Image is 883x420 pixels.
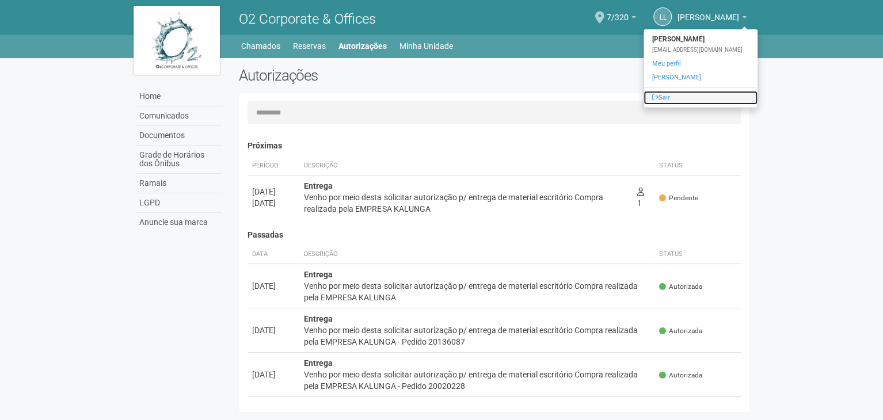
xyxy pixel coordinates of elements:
div: [DATE] [252,369,295,380]
a: Anuncie sua marca [136,213,222,232]
div: Venho por meio desta solicitar autorização p/ entrega de material escritório Compra realizada pel... [304,280,650,303]
h4: Passadas [248,231,741,239]
strong: Entrega [304,270,333,279]
th: Descrição [299,245,654,264]
span: Autorizada [659,282,702,292]
a: Comunicados [136,106,222,126]
span: 1 [637,187,644,208]
th: Período [248,156,299,175]
a: Meu perfil [644,57,758,71]
a: Home [136,87,222,106]
strong: [PERSON_NAME] [644,32,758,46]
div: [DATE] [252,324,295,336]
a: Reservas [293,38,326,54]
strong: Entrega [304,314,333,323]
strong: Entrega [304,181,333,190]
div: [EMAIL_ADDRESS][DOMAIN_NAME] [644,46,758,54]
span: Pendente [659,193,698,203]
div: Venho por meio desta solicitar autorização p/ entrega de material escritório Compra realizada pel... [304,192,628,215]
div: Venho por meio desta solicitar autorização p/ entrega de material escritório Compra realizada pel... [304,369,650,392]
a: Documentos [136,126,222,146]
span: O2 Corporate & Offices [239,11,376,27]
a: Ramais [136,174,222,193]
th: Data [248,245,299,264]
div: Venho por meio desta solicitar autorização p/ entrega de material escritório Compra realizada pel... [304,324,650,348]
h4: Próximas [248,142,741,150]
a: 7/320 [607,14,636,24]
a: Autorizações [338,38,387,54]
a: Minha Unidade [399,38,453,54]
th: Status [654,156,741,175]
span: Autorizada [659,326,702,336]
h2: Autorizações [239,67,485,84]
a: Sair [644,91,758,105]
a: [PERSON_NAME] [644,71,758,85]
a: Grade de Horários dos Ônibus [136,146,222,174]
span: 7/320 [607,2,629,22]
span: Autorizada [659,371,702,380]
div: [DATE] [252,280,295,292]
a: ll [653,7,672,26]
div: [DATE] [252,197,295,209]
span: lucas leal finger [678,2,739,22]
a: Chamados [241,38,280,54]
a: LGPD [136,193,222,213]
div: [DATE] [252,186,295,197]
a: [PERSON_NAME] [678,14,747,24]
img: logo.jpg [134,6,220,75]
strong: Entrega [304,403,333,412]
strong: Entrega [304,358,333,368]
th: Descrição [299,156,633,175]
th: Status [654,245,741,264]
